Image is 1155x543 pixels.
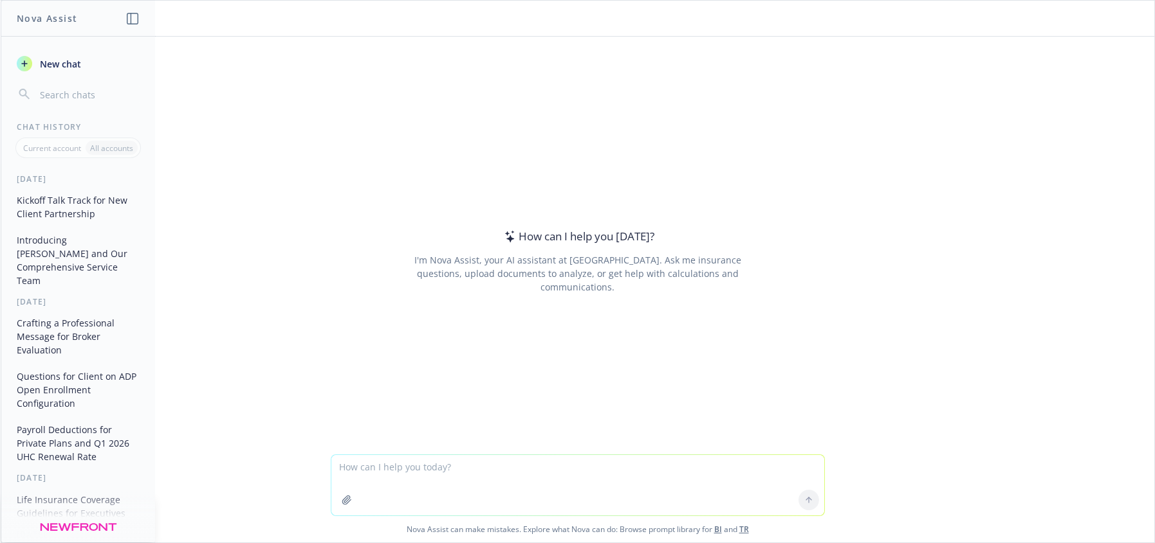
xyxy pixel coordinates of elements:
div: Chat History [1,121,155,132]
span: New chat [37,57,81,71]
a: TR [739,524,749,535]
div: How can I help you [DATE]? [501,228,654,245]
button: Life Insurance Coverage Guidelines for Executives [12,489,145,524]
button: Kickoff Talk Track for New Client Partnership [12,190,145,224]
p: All accounts [90,143,133,154]
button: New chat [12,52,145,75]
div: [DATE] [1,296,155,307]
button: Payroll Deductions for Private Plans and Q1 2026 UHC Renewal Rate [12,419,145,467]
button: Introducing [PERSON_NAME] and Our Comprehensive Service Team [12,229,145,291]
button: Questions for Client on ADP Open Enrollment Configuration [12,366,145,414]
a: BI [714,524,722,535]
p: Current account [23,143,81,154]
div: [DATE] [1,529,155,540]
span: Nova Assist can make mistakes. Explore what Nova can do: Browse prompt library for and [6,516,1149,542]
div: I'm Nova Assist, your AI assistant at [GEOGRAPHIC_DATA]. Ask me insurance questions, upload docum... [396,253,759,294]
h1: Nova Assist [17,12,77,25]
button: Crafting a Professional Message for Broker Evaluation [12,312,145,361]
div: [DATE] [1,472,155,483]
div: [DATE] [1,174,155,184]
input: Search chats [37,85,140,103]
